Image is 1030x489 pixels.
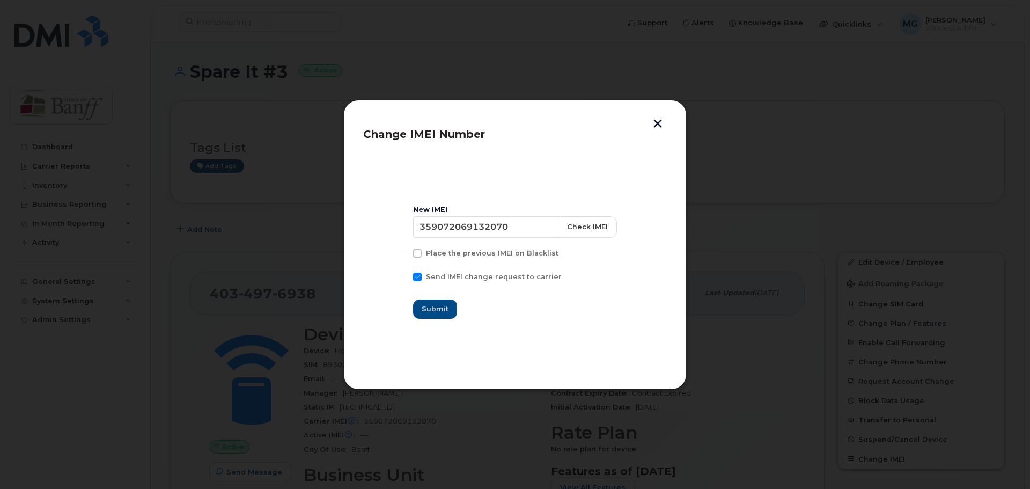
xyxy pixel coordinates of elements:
[426,249,558,257] span: Place the previous IMEI on Blacklist
[413,300,457,319] button: Submit
[400,249,406,254] input: Place the previous IMEI on Blacklist
[413,206,617,214] div: New IMEI
[363,128,485,141] span: Change IMEI Number
[422,304,448,314] span: Submit
[426,273,562,281] span: Send IMEI change request to carrier
[558,216,617,238] button: Check IMEI
[400,273,406,278] input: Send IMEI change request to carrier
